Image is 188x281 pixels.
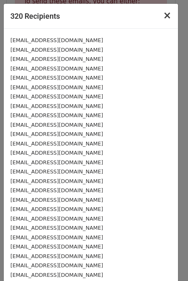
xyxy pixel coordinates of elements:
small: [EMAIL_ADDRESS][DOMAIN_NAME] [10,140,103,147]
small: [EMAIL_ADDRESS][DOMAIN_NAME] [10,112,103,118]
small: [EMAIL_ADDRESS][DOMAIN_NAME] [10,216,103,222]
small: [EMAIL_ADDRESS][DOMAIN_NAME] [10,243,103,250]
small: [EMAIL_ADDRESS][DOMAIN_NAME] [10,150,103,156]
small: [EMAIL_ADDRESS][DOMAIN_NAME] [10,234,103,241]
small: [EMAIL_ADDRESS][DOMAIN_NAME] [10,168,103,175]
small: [EMAIL_ADDRESS][DOMAIN_NAME] [10,93,103,100]
h5: 320 Recipients [10,10,60,22]
span: × [163,10,171,21]
small: [EMAIL_ADDRESS][DOMAIN_NAME] [10,103,103,109]
small: [EMAIL_ADDRESS][DOMAIN_NAME] [10,75,103,81]
small: [EMAIL_ADDRESS][DOMAIN_NAME] [10,122,103,128]
iframe: Chat Widget [146,241,188,281]
small: [EMAIL_ADDRESS][DOMAIN_NAME] [10,197,103,203]
small: [EMAIL_ADDRESS][DOMAIN_NAME] [10,262,103,268]
small: [EMAIL_ADDRESS][DOMAIN_NAME] [10,65,103,72]
small: [EMAIL_ADDRESS][DOMAIN_NAME] [10,253,103,259]
small: [EMAIL_ADDRESS][DOMAIN_NAME] [10,272,103,278]
small: [EMAIL_ADDRESS][DOMAIN_NAME] [10,206,103,212]
small: [EMAIL_ADDRESS][DOMAIN_NAME] [10,159,103,166]
div: Виджет чата [146,241,188,281]
small: [EMAIL_ADDRESS][DOMAIN_NAME] [10,84,103,90]
small: [EMAIL_ADDRESS][DOMAIN_NAME] [10,47,103,53]
small: [EMAIL_ADDRESS][DOMAIN_NAME] [10,178,103,184]
small: [EMAIL_ADDRESS][DOMAIN_NAME] [10,37,103,43]
small: [EMAIL_ADDRESS][DOMAIN_NAME] [10,225,103,231]
small: [EMAIL_ADDRESS][DOMAIN_NAME] [10,187,103,193]
small: [EMAIL_ADDRESS][DOMAIN_NAME] [10,56,103,62]
small: [EMAIL_ADDRESS][DOMAIN_NAME] [10,131,103,137]
button: Close [156,4,178,27]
